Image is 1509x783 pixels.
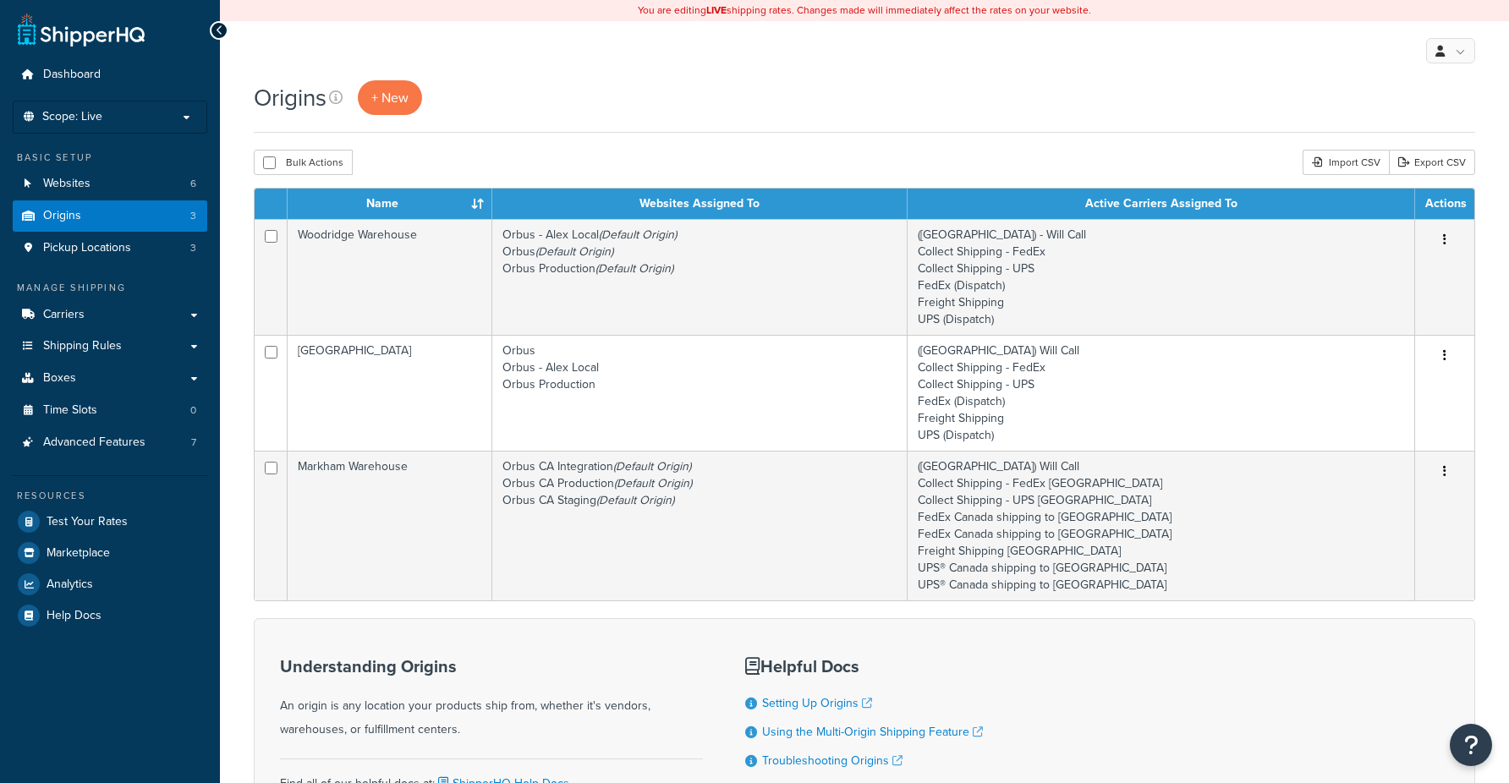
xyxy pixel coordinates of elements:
i: (Default Origin) [613,457,691,475]
li: Advanced Features [13,427,207,458]
th: Active Carriers Assigned To [908,189,1415,219]
th: Actions [1415,189,1474,219]
td: ([GEOGRAPHIC_DATA]) Will Call Collect Shipping - FedEx Collect Shipping - UPS FedEx (Dispatch) Fr... [908,335,1415,451]
a: Origins 3 [13,200,207,232]
i: (Default Origin) [535,243,613,260]
h3: Helpful Docs [745,657,1080,676]
a: Test Your Rates [13,506,207,537]
span: 3 [190,241,196,255]
a: Carriers [13,299,207,331]
td: Markham Warehouse [288,451,492,600]
a: Dashboard [13,59,207,90]
th: Websites Assigned To [492,189,908,219]
span: Pickup Locations [43,241,131,255]
span: Carriers [43,308,85,322]
i: (Default Origin) [599,226,677,244]
span: 3 [190,209,196,223]
div: Import CSV [1303,150,1389,175]
a: Pickup Locations 3 [13,233,207,264]
span: Boxes [43,371,76,386]
td: Orbus Orbus - Alex Local Orbus Production [492,335,908,451]
span: Analytics [47,578,93,592]
span: Origins [43,209,81,223]
th: Name : activate to sort column ascending [288,189,492,219]
a: Setting Up Origins [762,694,872,712]
td: ([GEOGRAPHIC_DATA]) - Will Call Collect Shipping - FedEx Collect Shipping - UPS FedEx (Dispatch) ... [908,219,1415,335]
a: Troubleshooting Origins [762,752,903,769]
span: Dashboard [43,68,101,82]
li: Origins [13,200,207,232]
td: [GEOGRAPHIC_DATA] [288,335,492,451]
i: (Default Origin) [614,474,692,492]
b: LIVE [706,3,727,18]
a: ShipperHQ Home [18,13,145,47]
a: Analytics [13,569,207,600]
span: Advanced Features [43,435,145,450]
span: 0 [190,403,196,418]
span: 6 [190,177,196,191]
a: Time Slots 0 [13,395,207,426]
td: ([GEOGRAPHIC_DATA]) Will Call Collect Shipping - FedEx [GEOGRAPHIC_DATA] Collect Shipping - UPS [... [908,451,1415,600]
a: Help Docs [13,600,207,631]
span: Test Your Rates [47,515,128,529]
a: Websites 6 [13,168,207,200]
span: Marketplace [47,546,110,561]
a: Using the Multi-Origin Shipping Feature [762,723,983,741]
h1: Origins [254,81,326,114]
td: Orbus - Alex Local Orbus Orbus Production [492,219,908,335]
li: Pickup Locations [13,233,207,264]
a: Shipping Rules [13,331,207,362]
div: Manage Shipping [13,281,207,295]
span: Help Docs [47,609,102,623]
div: Basic Setup [13,151,207,165]
span: Websites [43,177,91,191]
div: Resources [13,489,207,503]
li: Websites [13,168,207,200]
i: (Default Origin) [596,491,674,509]
a: Advanced Features 7 [13,427,207,458]
button: Bulk Actions [254,150,353,175]
div: An origin is any location your products ship from, whether it's vendors, warehouses, or fulfillme... [280,657,703,742]
li: Time Slots [13,395,207,426]
span: Time Slots [43,403,97,418]
a: + New [358,80,422,115]
a: Boxes [13,363,207,394]
span: Scope: Live [42,110,102,124]
span: + New [371,88,409,107]
i: (Default Origin) [595,260,673,277]
button: Open Resource Center [1450,724,1492,766]
h3: Understanding Origins [280,657,703,676]
span: Shipping Rules [43,339,122,353]
span: 7 [191,435,196,450]
a: Export CSV [1389,150,1475,175]
a: Marketplace [13,538,207,568]
td: Woodridge Warehouse [288,219,492,335]
td: Orbus CA Integration Orbus CA Production Orbus CA Staging [492,451,908,600]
